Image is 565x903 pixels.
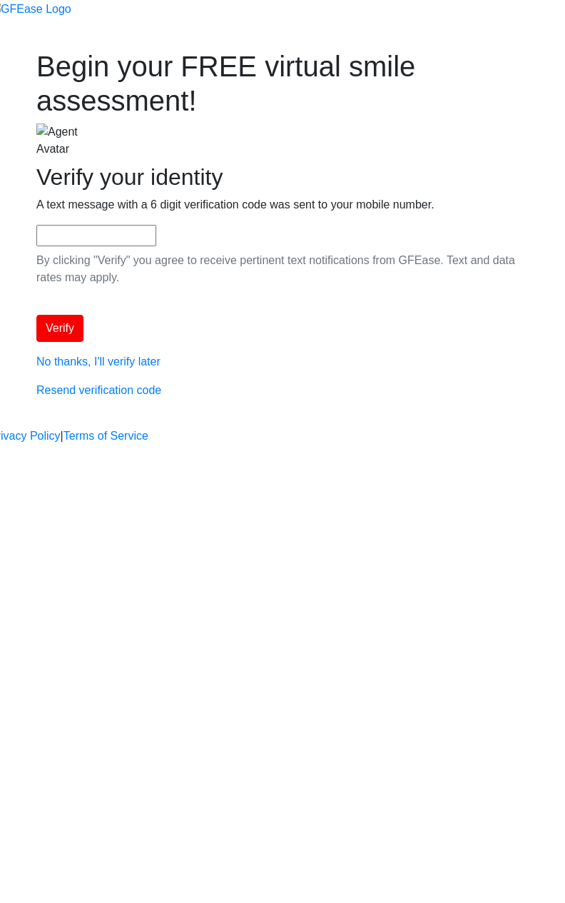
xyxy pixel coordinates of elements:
img: Agent Avatar [36,123,101,158]
h1: Begin your FREE virtual smile assessment! [36,49,529,118]
a: | [61,428,63,445]
a: Resend verification code [36,384,161,396]
p: By clicking "Verify" you agree to receive pertinent text notifications from GFEase. Text and data... [36,252,529,286]
a: No thanks, I'll verify later [36,355,161,368]
h2: Verify your identity [36,163,529,191]
button: Verify [36,315,83,342]
a: Terms of Service [63,428,148,445]
p: A text message with a 6 digit verification code was sent to your mobile number. [36,196,529,213]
